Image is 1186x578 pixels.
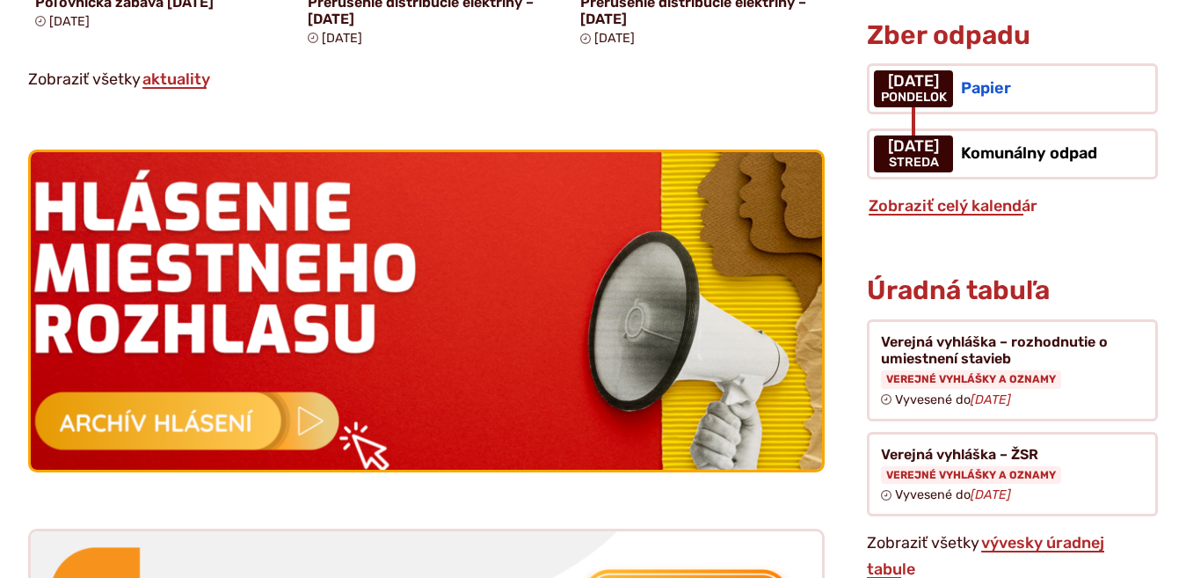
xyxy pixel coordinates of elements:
span: Papier [961,78,1011,98]
span: [DATE] [322,31,362,46]
span: [DATE] [594,31,635,46]
h3: Úradná tabuľa [867,276,1050,305]
h3: Zber odpadu [867,21,1158,50]
span: Komunálny odpad [961,143,1097,163]
a: Zobraziť celý kalendár [867,196,1039,216]
p: Zobraziť všetky [28,67,825,93]
a: Papier [DATE] pondelok [867,63,1158,114]
a: Verejná vyhláška – rozhodnutie o umiestnení stavieb Verejné vyhlášky a oznamy Vyvesené do[DATE] [867,319,1158,421]
a: Verejná vyhláška – ŽSR Verejné vyhlášky a oznamy Vyvesené do[DATE] [867,432,1158,517]
a: Komunálny odpad [DATE] streda [867,128,1158,179]
span: streda [888,156,939,170]
span: [DATE] [881,73,947,91]
span: [DATE] [888,138,939,156]
span: pondelok [881,91,947,105]
a: Zobraziť všetky aktuality [141,70,212,89]
span: [DATE] [49,14,90,29]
